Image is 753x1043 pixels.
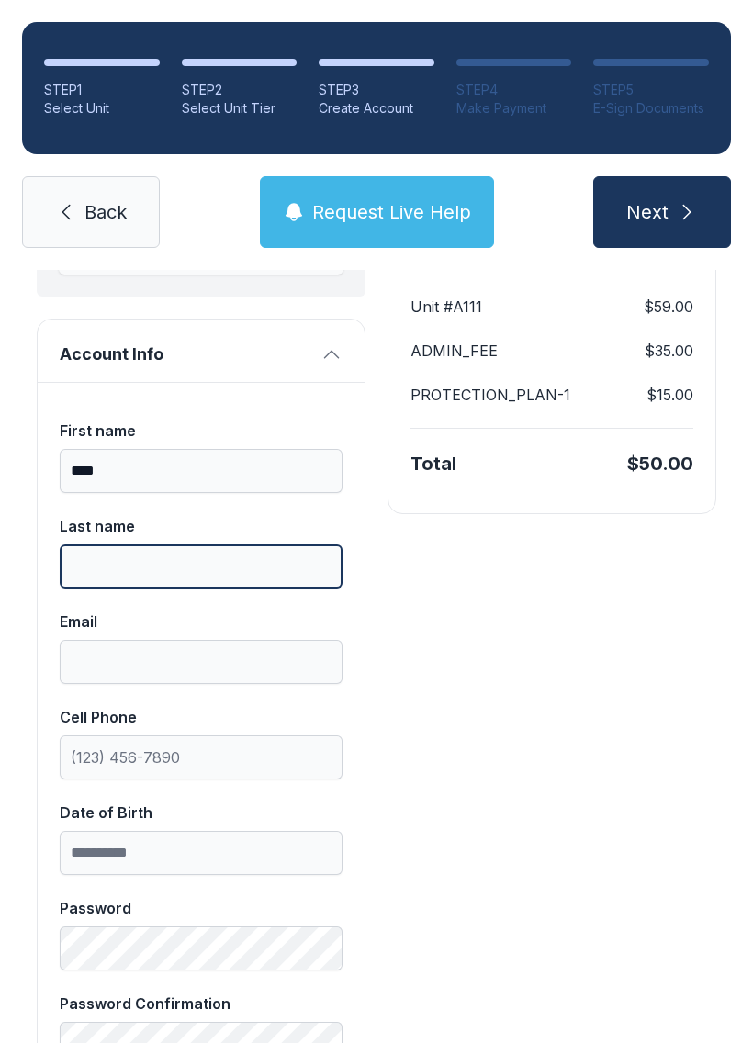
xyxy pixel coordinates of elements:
input: Cell Phone [60,735,343,779]
input: Date of Birth [60,831,343,875]
div: Select Unit Tier [182,99,298,118]
div: Password [60,897,343,919]
dd: $15.00 [646,384,693,406]
input: First name [60,449,343,493]
div: Total [410,451,456,477]
div: Last name [60,515,343,537]
span: Request Live Help [312,199,471,225]
div: Email [60,611,343,633]
div: Create Account [319,99,434,118]
dd: $35.00 [645,340,693,362]
input: Password [60,926,343,970]
div: Date of Birth [60,802,343,824]
div: Password Confirmation [60,993,343,1015]
dt: Unit #A111 [410,296,482,318]
div: STEP 1 [44,81,160,99]
dd: $59.00 [644,296,693,318]
div: $50.00 [627,451,693,477]
span: Account Info [60,342,313,367]
div: STEP 3 [319,81,434,99]
div: First name [60,420,343,442]
button: Account Info [38,320,365,382]
span: Next [626,199,669,225]
dt: ADMIN_FEE [410,340,498,362]
div: Select Unit [44,99,160,118]
dt: PROTECTION_PLAN-1 [410,384,570,406]
div: STEP 4 [456,81,572,99]
span: Back [84,199,127,225]
div: Make Payment [456,99,572,118]
input: Email [60,640,343,684]
div: Cell Phone [60,706,343,728]
input: Last name [60,544,343,589]
div: STEP 2 [182,81,298,99]
div: E-Sign Documents [593,99,709,118]
div: STEP 5 [593,81,709,99]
